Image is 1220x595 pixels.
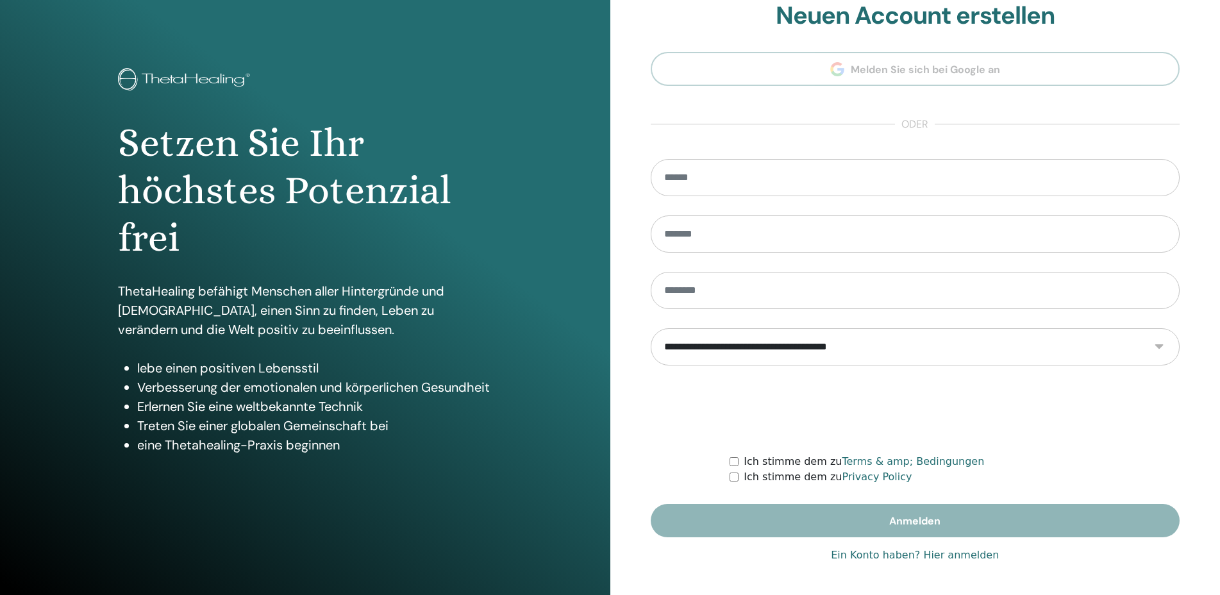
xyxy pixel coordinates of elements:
li: Erlernen Sie eine weltbekannte Technik [137,397,492,416]
span: oder [895,117,935,132]
p: ThetaHealing befähigt Menschen aller Hintergründe und [DEMOGRAPHIC_DATA], einen Sinn zu finden, L... [118,281,492,339]
a: Terms & amp; Bedingungen [842,455,984,467]
li: eine Thetahealing-Praxis beginnen [137,435,492,455]
a: Privacy Policy [842,471,912,483]
iframe: reCAPTCHA [817,385,1012,435]
li: Verbesserung der emotionalen und körperlichen Gesundheit [137,378,492,397]
h1: Setzen Sie Ihr höchstes Potenzial frei [118,119,492,262]
label: Ich stimme dem zu [744,469,912,485]
a: Ein Konto haben? Hier anmelden [831,548,999,563]
li: Treten Sie einer globalen Gemeinschaft bei [137,416,492,435]
li: lebe einen positiven Lebensstil [137,358,492,378]
label: Ich stimme dem zu [744,454,984,469]
h2: Neuen Account erstellen [651,1,1180,31]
